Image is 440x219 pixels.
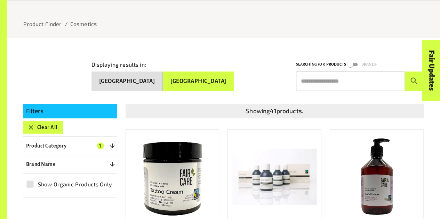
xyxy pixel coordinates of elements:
[128,107,421,116] p: Showing 41 products.
[38,180,112,188] span: Show Organic Products Only
[26,142,67,150] p: Product Category
[97,142,104,149] span: 1
[26,107,114,116] p: Filters
[23,121,63,134] button: Clear All
[26,160,56,168] p: Brand Name
[361,61,377,68] p: Brands
[296,61,325,68] p: Searching for
[91,71,163,91] button: [GEOGRAPHIC_DATA]
[326,61,346,68] p: Products
[23,20,424,28] nav: breadcrumb
[23,20,62,27] a: Product Finder
[91,60,146,69] p: Displaying results in:
[23,140,117,152] button: Product Category
[70,20,97,27] a: Cosmetics
[163,71,234,91] button: [GEOGRAPHIC_DATA]
[65,20,67,28] li: /
[23,158,117,170] button: Brand Name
